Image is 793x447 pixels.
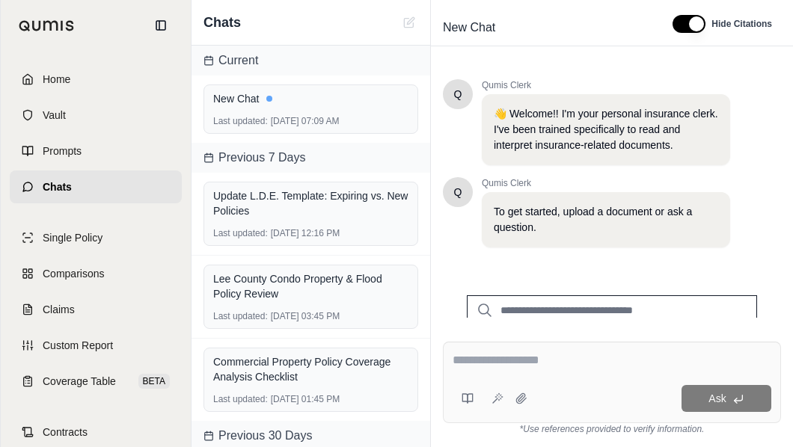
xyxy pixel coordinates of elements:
a: Claims [10,293,182,326]
a: Chats [10,170,182,203]
div: Current [192,46,430,75]
span: Last updated: [213,227,268,239]
span: Vault [43,108,66,123]
span: Comparisons [43,266,104,281]
span: Custom Report [43,338,113,353]
span: Home [43,72,70,87]
a: Vault [10,99,182,132]
span: Qumis Clerk [482,177,730,189]
span: Last updated: [213,393,268,405]
a: Single Policy [10,221,182,254]
img: Qumis Logo [19,20,75,31]
span: Claims [43,302,75,317]
span: Chats [203,12,241,33]
div: [DATE] 07:09 AM [213,115,408,127]
div: New Chat [213,91,408,106]
div: [DATE] 12:16 PM [213,227,408,239]
span: Coverage Table [43,374,116,389]
div: [DATE] 01:45 PM [213,393,408,405]
a: Comparisons [10,257,182,290]
a: Coverage TableBETA [10,365,182,398]
div: Previous 7 Days [192,143,430,173]
div: Update L.D.E. Template: Expiring vs. New Policies [213,188,408,218]
span: Hello [454,185,462,200]
span: BETA [138,374,170,389]
div: [DATE] 03:45 PM [213,310,408,322]
span: Prompts [43,144,82,158]
div: Lee County Condo Property & Flood Policy Review [213,271,408,301]
a: Home [10,63,182,96]
div: Edit Title [437,16,655,40]
button: New Chat [400,13,418,31]
span: Ask [708,392,726,404]
span: Last updated: [213,115,268,127]
span: Hide Citations [711,18,772,30]
span: Last updated: [213,310,268,322]
span: Single Policy [43,230,102,245]
div: Commercial Property Policy Coverage Analysis Checklist [213,354,408,384]
button: Ask [682,385,771,412]
span: Qumis Clerk [482,79,730,91]
button: Collapse sidebar [149,13,173,37]
span: Chats [43,179,72,194]
span: New Chat [437,16,501,40]
p: To get started, upload a document or ask a question. [494,204,718,235]
span: Hello [454,87,462,102]
p: 👋 Welcome!! I'm your personal insurance clerk. I've been trained specifically to read and interpr... [494,106,718,153]
span: Contracts [43,425,88,440]
a: Custom Report [10,329,182,362]
a: Prompts [10,135,182,167]
div: *Use references provided to verify information. [443,423,781,435]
